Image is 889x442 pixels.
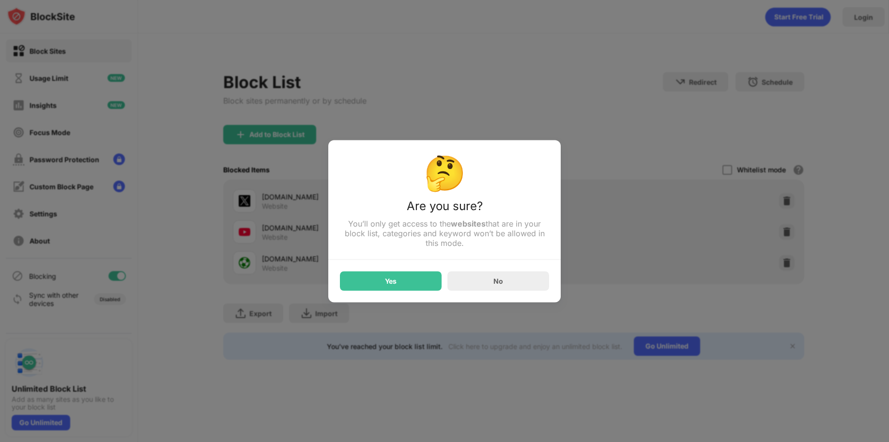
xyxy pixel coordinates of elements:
div: No [493,277,503,285]
div: Yes [385,277,397,285]
div: 🤔 [340,152,549,193]
div: Are you sure? [340,198,549,218]
div: You’ll only get access to the that are in your block list, categories and keyword won’t be allowe... [340,218,549,247]
strong: websites [451,218,486,228]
